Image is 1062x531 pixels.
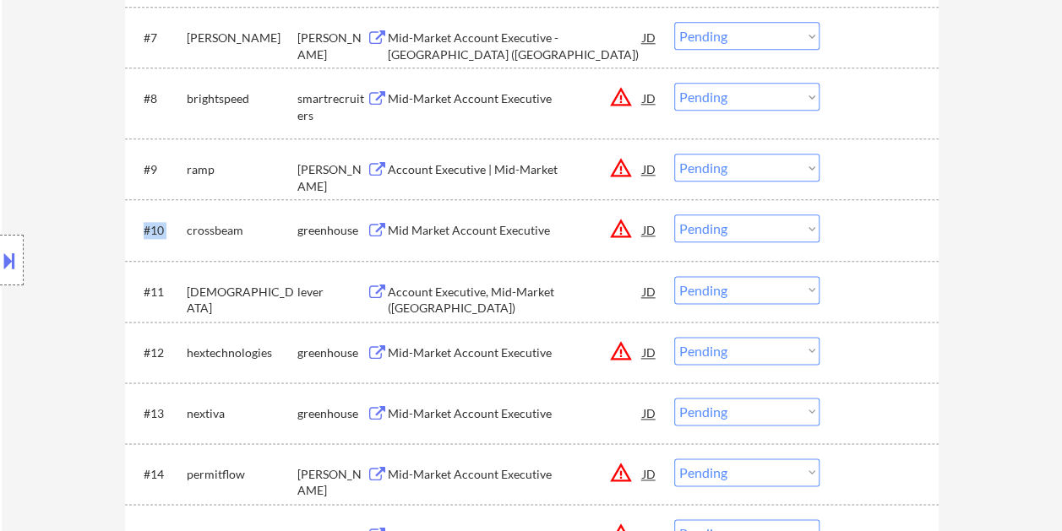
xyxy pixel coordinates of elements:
div: #8 [144,90,173,107]
button: warning_amber [609,461,633,485]
button: warning_amber [609,85,633,109]
div: JD [641,276,658,306]
div: Mid-Market Account Executive [388,90,643,107]
div: permitflow [187,466,297,483]
div: greenhouse [297,405,367,422]
div: JD [641,83,658,113]
div: [PERSON_NAME] [187,30,297,46]
div: Mid-Market Account Executive [388,344,643,361]
div: Account Executive | Mid-Market [388,161,643,178]
div: Mid Market Account Executive [388,222,643,239]
div: JD [641,398,658,428]
div: Mid-Market Account Executive [388,405,643,422]
div: lever [297,284,367,301]
div: #14 [144,466,173,483]
button: warning_amber [609,217,633,241]
div: [PERSON_NAME] [297,30,367,62]
div: Account Executive, Mid-Market ([GEOGRAPHIC_DATA]) [388,284,643,317]
div: brightspeed [187,90,297,107]
button: warning_amber [609,156,633,180]
button: warning_amber [609,339,633,363]
div: JD [641,337,658,367]
div: JD [641,214,658,245]
div: greenhouse [297,344,367,361]
div: smartrecruiters [297,90,367,123]
div: Mid-Market Account Executive [388,466,643,483]
div: Mid-Market Account Executive - [GEOGRAPHIC_DATA] ([GEOGRAPHIC_DATA]) [388,30,643,62]
div: JD [641,22,658,52]
div: JD [641,458,658,489]
div: JD [641,154,658,184]
div: [PERSON_NAME] [297,161,367,194]
div: greenhouse [297,222,367,239]
div: [PERSON_NAME] [297,466,367,499]
div: #7 [144,30,173,46]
